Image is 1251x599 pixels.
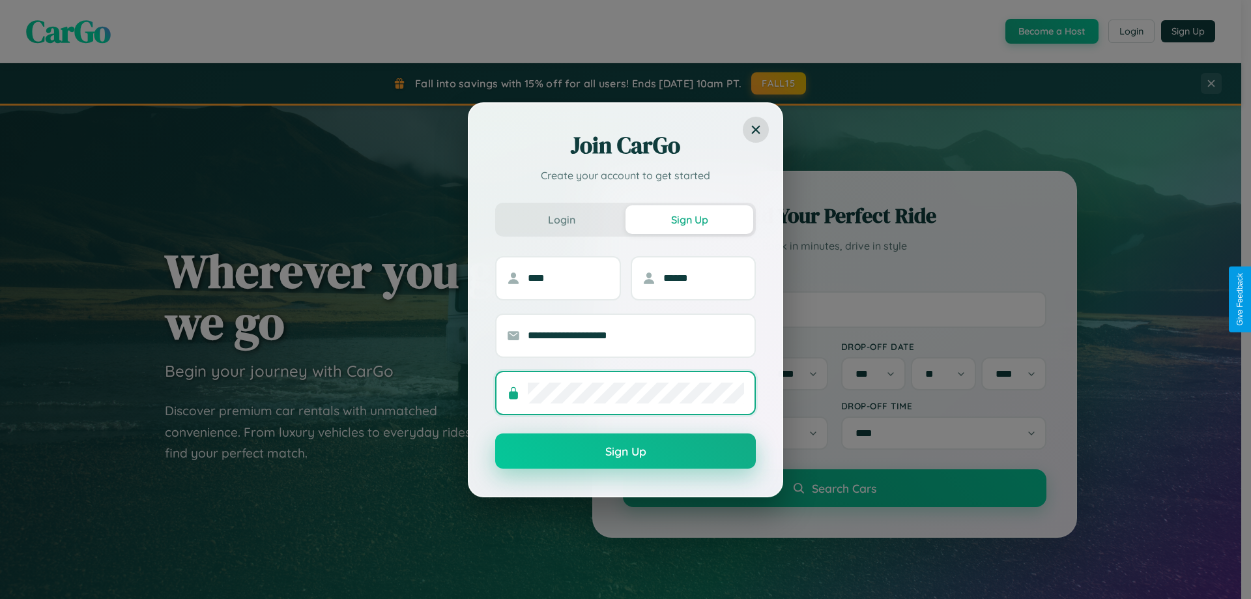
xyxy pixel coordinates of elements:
h2: Join CarGo [495,130,756,161]
button: Sign Up [625,205,753,234]
button: Sign Up [495,433,756,469]
div: Give Feedback [1235,273,1244,326]
p: Create your account to get started [495,168,756,183]
button: Login [498,205,625,234]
